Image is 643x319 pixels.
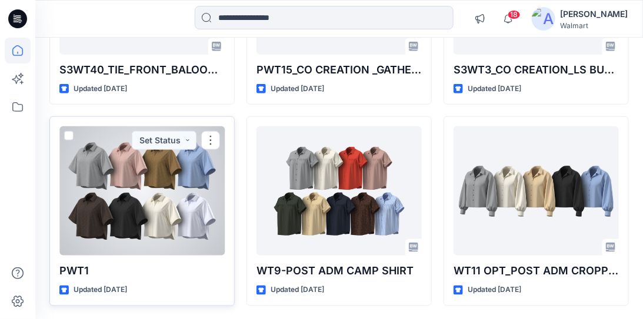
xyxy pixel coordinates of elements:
div: [PERSON_NAME] [560,7,628,21]
p: Updated [DATE] [468,284,521,296]
p: Updated [DATE] [74,83,127,95]
p: Updated [DATE] [468,83,521,95]
p: PWT15_CO CREATION _GATHER YOKE BLOUSE [256,62,422,78]
p: Updated [DATE] [271,284,324,296]
a: WT11 OPT_POST ADM CROPPED LS BUTTON [454,126,619,256]
p: S3WT3_CO CREATION_LS BUTTON UP SHIRT W-GATHERED SLEEVE [454,62,619,78]
img: avatar [532,7,555,31]
p: Updated [DATE] [74,284,127,296]
div: Walmart [560,21,628,30]
p: WT9-POST ADM CAMP SHIRT [256,263,422,279]
span: 18 [508,10,521,19]
p: S3WT40_TIE_FRONT_BALOON_SLEEVE_TOP ([DATE] ) [59,62,225,78]
a: PWT1 [59,126,225,256]
p: Updated [DATE] [271,83,324,95]
a: WT9-POST ADM CAMP SHIRT [256,126,422,256]
p: PWT1 [59,263,225,279]
p: WT11 OPT_POST ADM CROPPED LS BUTTON [454,263,619,279]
